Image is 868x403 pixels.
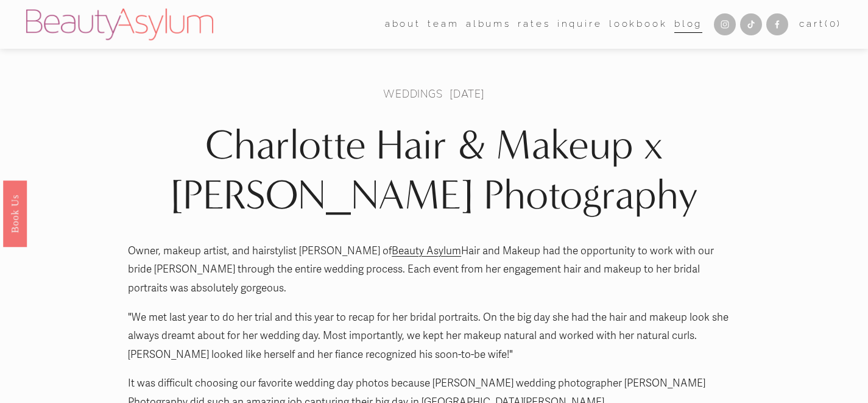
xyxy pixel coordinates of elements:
img: Beauty Asylum | Bridal Hair &amp; Makeup Charlotte &amp; Atlanta [26,9,213,40]
a: Lookbook [609,15,668,34]
a: Inquire [557,15,602,34]
span: about [385,16,421,33]
span: [DATE] [450,87,485,101]
a: TikTok [740,13,762,35]
a: Instagram [714,13,736,35]
span: 0 [830,18,838,29]
span: team [428,16,459,33]
a: folder dropdown [428,15,459,34]
a: Weddings [383,87,443,101]
a: Facebook [766,13,788,35]
h1: Charlotte Hair & Makeup x [PERSON_NAME] Photography [128,121,740,221]
a: Book Us [3,180,27,246]
a: Beauty Asylum [392,244,461,257]
p: "We met last year to do her trial and this year to recap for her bridal portraits. On the big day... [128,308,740,365]
a: albums [466,15,511,34]
p: Owner, makeup artist, and hairstylist [PERSON_NAME] of Hair and Makeup had the opportunity to wor... [128,242,740,298]
a: Blog [674,15,702,34]
a: 0 items in cart [799,16,842,33]
a: folder dropdown [385,15,421,34]
span: ( ) [825,18,842,29]
a: Rates [518,15,550,34]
